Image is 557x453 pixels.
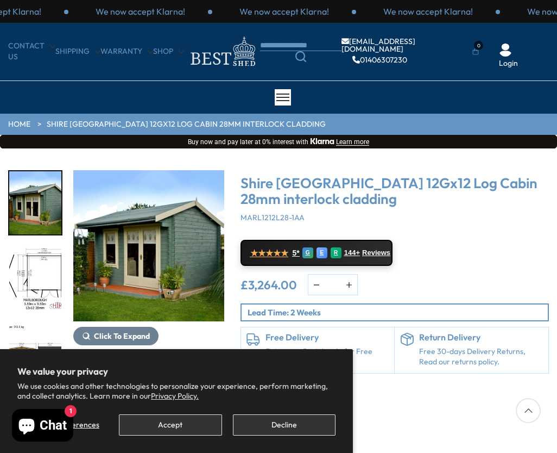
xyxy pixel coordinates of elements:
inbox-online-store-chat: Shopify online store chat [9,409,77,444]
div: 3 / 3 [212,5,356,17]
a: HOME [8,119,30,130]
h3: Shire [GEOGRAPHIC_DATA] 12Gx12 Log Cabin 28mm interlock cladding [240,176,549,207]
h6: Return Delivery [419,333,543,343]
a: Privacy Policy. [151,391,199,401]
span: Click To Expand [94,331,150,341]
p: Lead Time: 2 Weeks [248,307,548,318]
ins: £3,264.00 [240,279,297,291]
a: 01406307230 [352,56,407,64]
div: 2 / 3 [68,5,212,17]
span: 0 [474,41,483,50]
a: [EMAIL_ADDRESS][DOMAIN_NAME] [341,38,461,53]
h2: We value your privacy [17,367,336,376]
div: 1 / 18 [8,170,62,235]
button: Click To Expand [73,327,159,345]
span: MARL1212L28-1AA [240,213,305,222]
span: ★★★★★ [250,248,288,258]
a: Shire [GEOGRAPHIC_DATA] 12Gx12 Log Cabin 28mm interlock cladding [47,119,326,130]
a: ★★★★★ 5* G E R 144+ Reviews [240,240,393,266]
a: Warranty [100,46,153,57]
a: CONTACT US [8,41,55,62]
p: We now accept Klarna! [96,5,185,17]
div: E [317,247,327,258]
a: Login [499,58,518,69]
img: 12x12MarlboroughOPTELEVATIONSMMFT28mmTEMP_a041115d-193e-4c00-ba7d-347e4517689d_200x200.jpg [9,324,61,387]
p: We now accept Klarna! [383,5,473,17]
p: Free 30-days Delivery Returns, Read our returns policy. [419,346,543,368]
p: We now accept Klarna! [239,5,329,17]
div: 1 / 3 [356,5,500,17]
span: Reviews [362,249,390,257]
div: G [302,247,313,258]
p: We use cookies and other technologies to personalize your experience, perform marketing, and coll... [17,381,336,401]
a: 0 [472,46,479,57]
h6: Free Delivery [265,333,389,343]
div: 1 / 18 [73,170,224,388]
img: 12x12MarlboroughOPTFLOORPLANMFT28mmTEMP_5a83137f-d55f-493c-9331-6cd515c54ccf_200x200.jpg [9,247,61,311]
div: R [331,247,341,258]
a: Shipping [55,46,100,57]
button: Accept [119,414,221,436]
a: Search [260,51,341,62]
div: 2 / 18 [8,246,62,312]
img: logo [184,34,260,69]
div: 3 / 18 [8,322,62,388]
button: Decline [233,414,336,436]
img: Shire Marlborough 12Gx12 Log Cabin 28mm interlock cladding - Best Shed [73,170,224,321]
a: Enter your Postal code for Free Delivery Availability [265,346,389,368]
img: Marlborough_7_77ba1181-c18a-42db-b353-ae209a9c9980_200x200.jpg [9,171,61,234]
span: 144+ [344,249,360,257]
a: Shop [153,46,184,57]
img: User Icon [499,44,512,57]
